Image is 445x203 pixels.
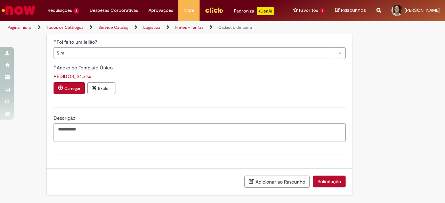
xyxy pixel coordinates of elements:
span: Aprovações [148,7,173,14]
span: [PERSON_NAME] [405,7,440,13]
span: Obrigatório Preenchido [54,39,57,42]
textarea: Descrição [54,123,346,142]
span: More [184,7,194,14]
a: Cadastro de tarifa [218,25,252,30]
button: Excluir anexo PEDIDOS_S4.xlsx [87,82,115,94]
span: Descrição [54,115,77,121]
a: Logistica [143,25,160,30]
span: Sim [57,48,331,59]
a: Service Catalog [98,25,128,30]
a: Download de PEDIDOS_S4.xlsx [54,73,91,79]
img: ServiceNow [1,3,37,17]
a: Página inicial [8,25,32,30]
ul: Trilhas de página [5,21,291,34]
span: 1 [319,8,325,14]
span: Anexo do Template Único [57,65,114,71]
p: +GenAi [257,7,274,15]
span: Requisições [48,7,72,14]
button: Solicitação [313,176,346,187]
img: click_logo_yellow_360x200.png [205,5,224,15]
div: Padroniza [234,7,274,15]
small: Excluir [98,86,111,91]
button: Adicionar ao Rascunho [244,176,310,188]
a: Rascunhos [335,7,366,14]
a: Fretes - Tarifas [175,25,203,30]
span: Despesas Corporativas [90,7,138,14]
button: Carregar anexo de Anexo do Template Único Required [54,82,85,94]
span: Obrigatório Preenchido [54,65,57,68]
a: Todos os Catálogos [47,25,83,30]
span: Favoritos [299,7,318,14]
span: 4 [73,8,79,14]
small: Carregar [64,86,80,91]
span: Foi feito um leilão? [57,39,98,45]
span: Rascunhos [341,7,366,14]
